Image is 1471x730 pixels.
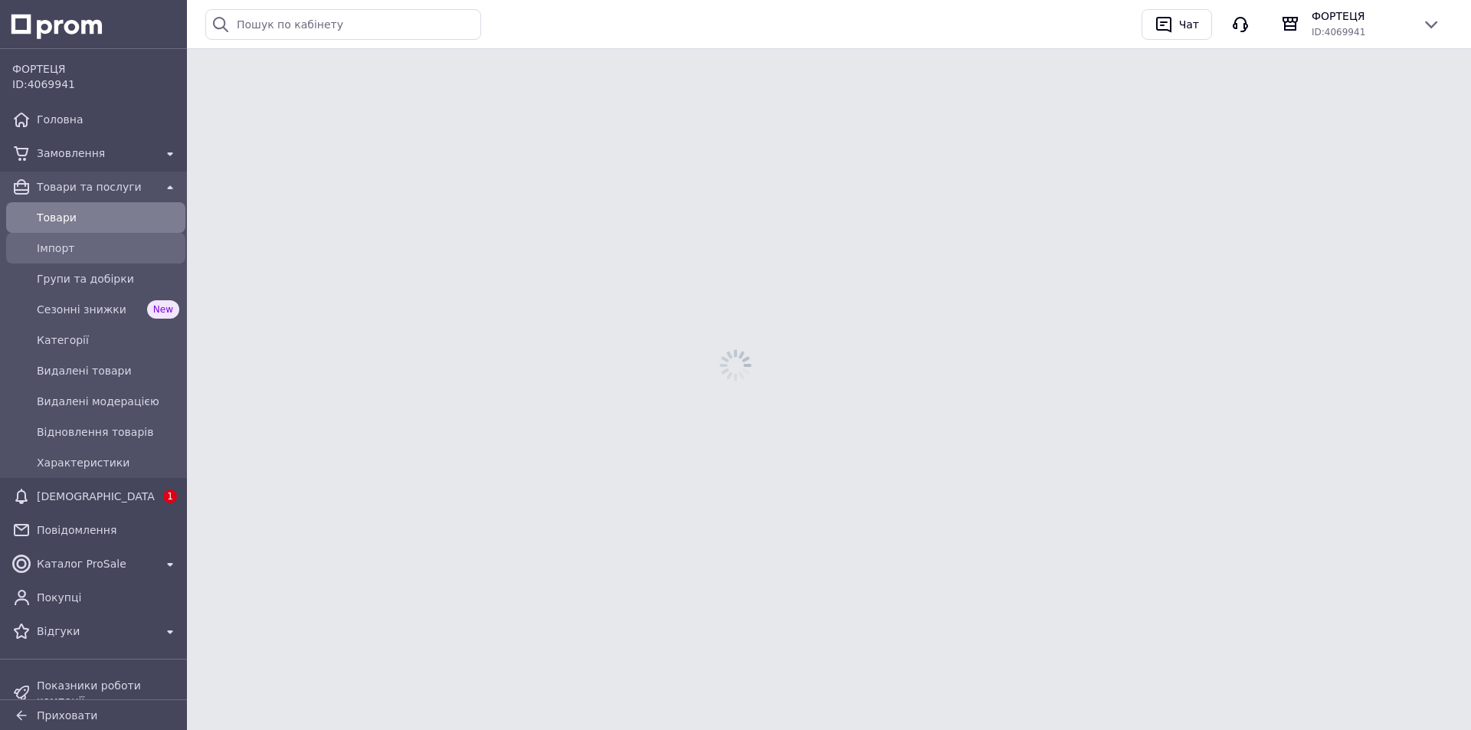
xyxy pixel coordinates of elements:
[37,678,179,709] span: Показники роботи компанії
[37,424,179,440] span: Відновлення товарів
[37,210,179,225] span: Товари
[37,709,97,722] span: Приховати
[37,363,179,378] span: Видалені товари
[1142,9,1212,40] button: Чат
[12,78,75,90] span: ID: 4069941
[1312,27,1365,38] span: ID: 4069941
[37,271,179,286] span: Групи та добірки
[37,179,155,195] span: Товари та послуги
[37,455,179,470] span: Характеристики
[37,332,179,348] span: Категорії
[37,489,155,504] span: [DEMOGRAPHIC_DATA]
[37,146,155,161] span: Замовлення
[1176,13,1202,36] div: Чат
[37,556,155,571] span: Каталог ProSale
[12,61,179,77] span: ФОРТЕЦЯ
[1312,8,1410,24] span: ФОРТЕЦЯ
[147,300,179,319] span: New
[37,522,179,538] span: Повідомлення
[205,9,481,40] input: Пошук по кабінету
[37,624,155,639] span: Відгуки
[163,489,177,503] span: 1
[37,394,179,409] span: Видалені модерацією
[37,302,141,317] span: Сезонні знижки
[37,241,179,256] span: Імпорт
[37,590,179,605] span: Покупці
[37,112,179,127] span: Головна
